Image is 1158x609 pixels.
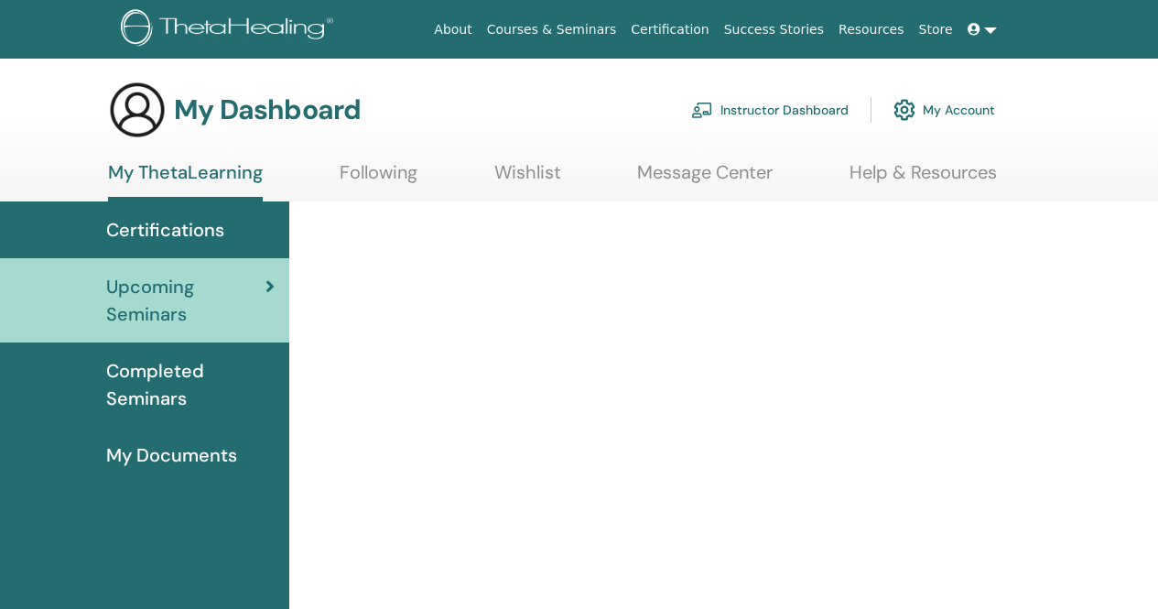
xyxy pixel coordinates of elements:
img: generic-user-icon.jpg [108,81,167,139]
a: Instructor Dashboard [691,90,849,130]
a: Store [912,13,960,47]
a: Success Stories [717,13,831,47]
a: Wishlist [494,161,561,197]
a: Following [340,161,417,197]
a: My Account [893,90,995,130]
img: logo.png [121,9,340,50]
span: Upcoming Seminars [106,273,265,328]
img: cog.svg [893,94,915,125]
a: My ThetaLearning [108,161,263,201]
span: My Documents [106,441,237,469]
a: About [427,13,479,47]
a: Certification [623,13,716,47]
a: Resources [831,13,912,47]
a: Courses & Seminars [480,13,624,47]
a: Help & Resources [850,161,997,197]
img: chalkboard-teacher.svg [691,102,713,118]
a: Message Center [637,161,773,197]
span: Completed Seminars [106,357,275,412]
h3: My Dashboard [174,93,361,126]
span: Certifications [106,216,224,244]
